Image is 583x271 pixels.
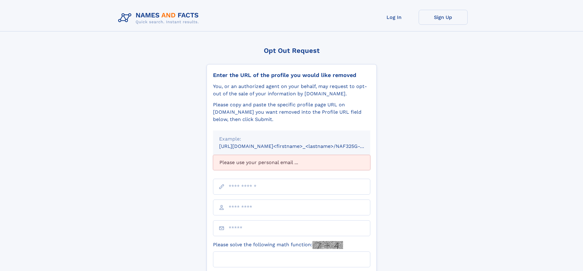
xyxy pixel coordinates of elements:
div: You, or an authorized agent on your behalf, may request to opt-out of the sale of your informatio... [213,83,370,97]
label: Please solve the following math function: [213,241,343,249]
a: Log In [370,10,419,25]
div: Enter the URL of the profile you would like removed [213,72,370,79]
div: Please copy and paste the specific profile page URL on [DOMAIN_NAME] you want removed into the Pr... [213,101,370,123]
a: Sign Up [419,10,468,25]
div: Example: [219,135,364,143]
div: Opt Out Request [207,47,377,54]
small: [URL][DOMAIN_NAME]<firstname>_<lastname>/NAF325G-xxxxxxxx [219,143,382,149]
img: Logo Names and Facts [116,10,204,26]
div: Please use your personal email ... [213,155,370,170]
